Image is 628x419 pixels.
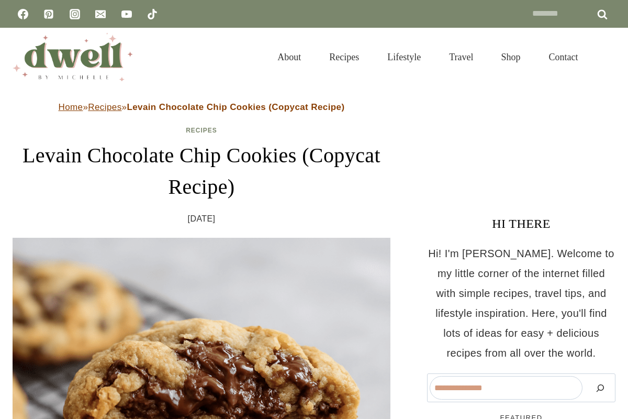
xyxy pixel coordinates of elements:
[13,140,390,203] h1: Levain Chocolate Chip Cookies (Copycat Recipe)
[13,33,133,81] img: DWELL by michelle
[427,244,615,363] p: Hi! I'm [PERSON_NAME]. Welcome to my little corner of the internet filled with simple recipes, tr...
[90,4,111,25] a: Email
[598,48,615,66] button: View Search Form
[487,39,535,75] a: Shop
[373,39,435,75] a: Lifestyle
[64,4,85,25] a: Instagram
[116,4,137,25] a: YouTube
[188,211,216,227] time: [DATE]
[435,39,487,75] a: Travel
[59,102,345,112] span: » »
[186,127,217,134] a: Recipes
[263,39,315,75] a: About
[315,39,373,75] a: Recipes
[127,102,344,112] strong: Levain Chocolate Chip Cookies (Copycat Recipe)
[38,4,59,25] a: Pinterest
[142,4,163,25] a: TikTok
[88,102,121,112] a: Recipes
[13,4,33,25] a: Facebook
[588,376,613,400] button: Search
[263,39,592,75] nav: Primary Navigation
[535,39,592,75] a: Contact
[427,214,615,233] h3: HI THERE
[59,102,83,112] a: Home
